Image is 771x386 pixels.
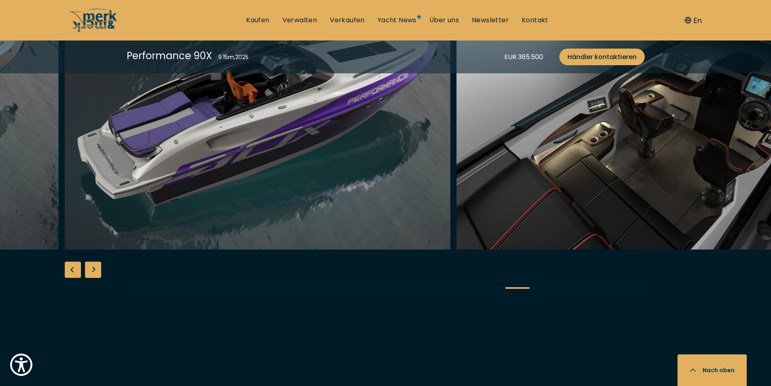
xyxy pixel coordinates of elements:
button: En [685,15,702,26]
div: Next slide [85,262,101,278]
a: Kaufen [246,16,269,25]
a: Verkaufen [330,16,365,25]
a: Kontakt [522,16,548,25]
a: Über uns [429,16,459,25]
a: Newsletter [472,16,509,25]
div: 9.15 m , 2025 [218,53,249,62]
div: Previous slide [65,262,81,278]
button: Nach oben [678,354,747,386]
span: Händler kontaktieren [567,52,637,62]
div: EUR 365.500 [504,52,543,62]
button: Show Accessibility Preferences [8,352,34,378]
a: Händler kontaktieren [559,49,645,65]
a: Yacht News [378,16,416,25]
div: Performance 90X [127,49,212,63]
a: Verwalten [282,16,317,25]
